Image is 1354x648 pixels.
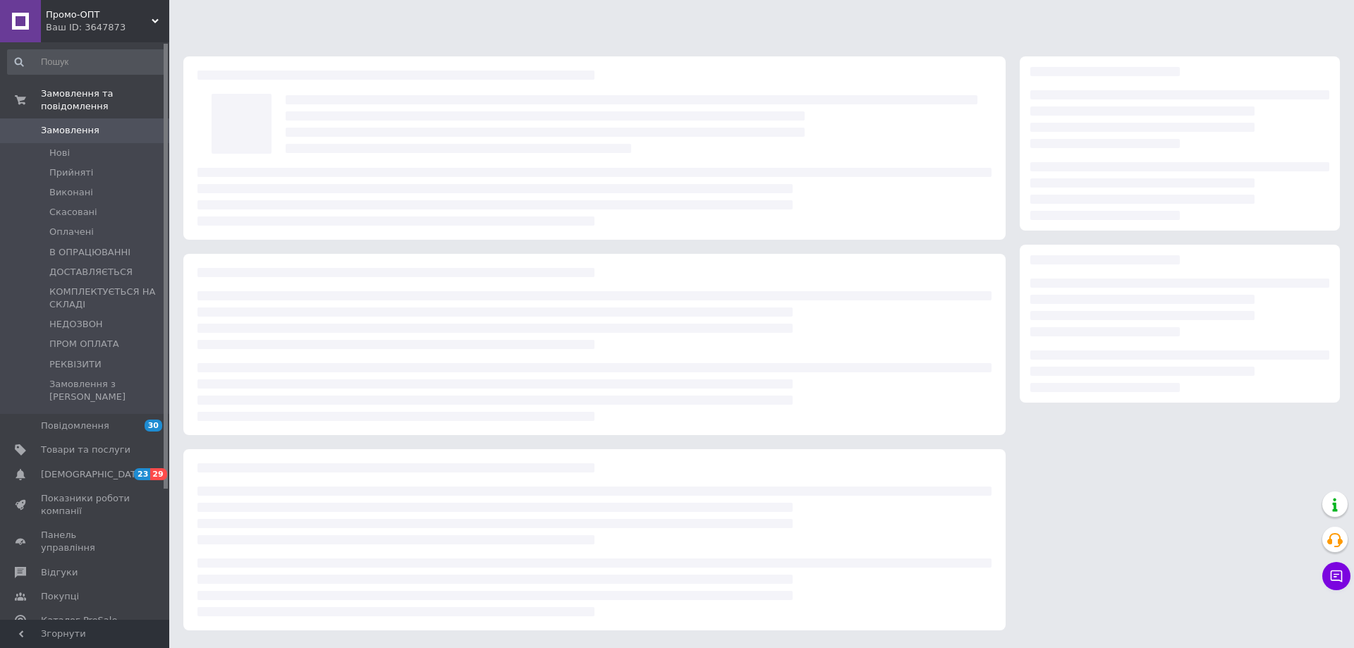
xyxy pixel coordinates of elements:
[41,492,130,518] span: Показники роботи компанії
[134,468,150,480] span: 23
[46,21,169,34] div: Ваш ID: 3647873
[49,147,70,159] span: Нові
[49,206,97,219] span: Скасовані
[41,590,79,603] span: Покупці
[49,378,165,403] span: Замовлення з [PERSON_NAME]
[49,166,93,179] span: Прийняті
[49,286,165,311] span: КОМПЛЕКТУЄТЬСЯ НА СКЛАДІ
[49,266,133,279] span: ДОСТАВЛЯЄТЬСЯ
[41,566,78,579] span: Відгуки
[49,338,119,350] span: ПРОМ ОПЛАТА
[150,468,166,480] span: 29
[49,186,93,199] span: Виконані
[41,444,130,456] span: Товари та послуги
[49,246,130,259] span: В ОПРАЦЮВАННІ
[7,49,166,75] input: Пошук
[41,529,130,554] span: Панель управління
[49,318,103,331] span: НЕДОЗВОН
[41,87,169,113] span: Замовлення та повідомлення
[41,124,99,137] span: Замовлення
[46,8,152,21] span: Промо-ОПТ
[41,420,109,432] span: Повідомлення
[41,614,117,627] span: Каталог ProSale
[1322,562,1350,590] button: Чат з покупцем
[49,226,94,238] span: Оплачені
[49,358,102,371] span: РЕКВІЗИТИ
[145,420,162,432] span: 30
[41,468,145,481] span: [DEMOGRAPHIC_DATA]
